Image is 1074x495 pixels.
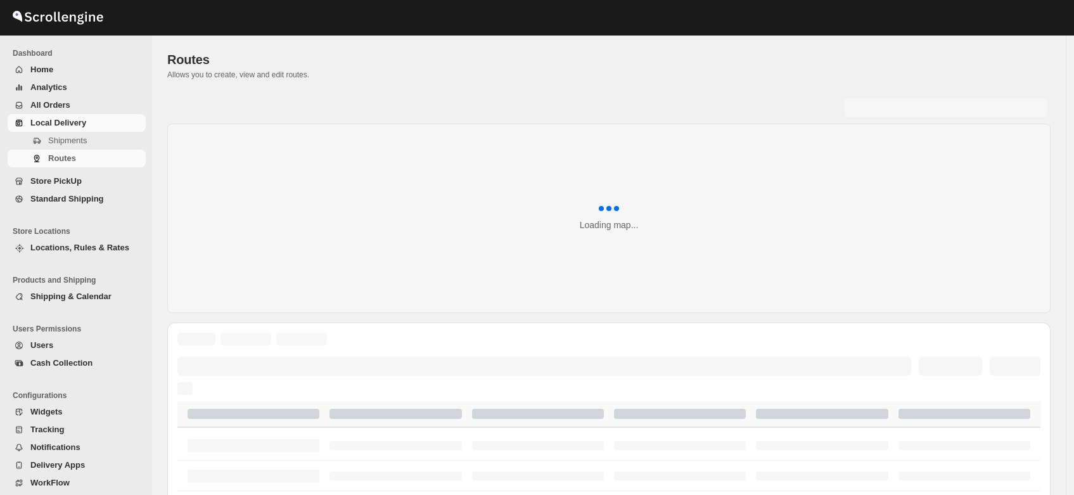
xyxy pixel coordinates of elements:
span: Shipments [48,136,87,145]
span: Routes [167,53,210,67]
button: Shipping & Calendar [8,288,146,305]
span: Tracking [30,425,64,434]
span: Widgets [30,407,62,416]
button: Cash Collection [8,354,146,372]
button: Analytics [8,79,146,96]
span: Cash Collection [30,358,93,368]
span: Store Locations [13,226,146,236]
button: Shipments [8,132,146,150]
span: Home [30,65,53,74]
button: Widgets [8,403,146,421]
span: Standard Shipping [30,194,104,203]
button: All Orders [8,96,146,114]
button: Home [8,61,146,79]
button: Routes [8,150,146,167]
span: Routes [48,153,76,163]
button: Locations, Rules & Rates [8,239,146,257]
button: Notifications [8,439,146,456]
p: Allows you to create, view and edit routes. [167,70,1051,80]
span: All Orders [30,100,70,110]
span: Notifications [30,442,80,452]
span: Locations, Rules & Rates [30,243,129,252]
span: Store PickUp [30,176,82,186]
div: Loading map... [580,219,639,231]
span: Configurations [13,390,146,401]
button: Tracking [8,421,146,439]
span: Shipping & Calendar [30,292,112,301]
span: Products and Shipping [13,275,146,285]
span: WorkFlow [30,478,70,487]
button: Users [8,337,146,354]
span: Analytics [30,82,67,92]
span: Delivery Apps [30,460,85,470]
span: Dashboard [13,48,146,58]
span: Local Delivery [30,118,86,127]
span: Users [30,340,53,350]
button: WorkFlow [8,474,146,492]
button: Delivery Apps [8,456,146,474]
span: Users Permissions [13,324,146,334]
